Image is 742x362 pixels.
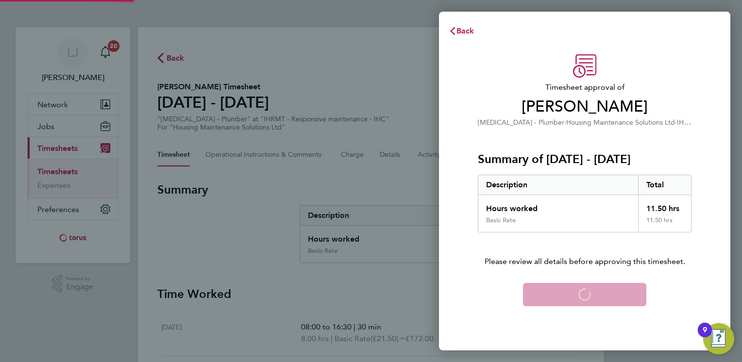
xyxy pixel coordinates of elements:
span: Housing Maintenance Solutions Ltd [566,118,675,127]
button: Back [439,21,484,41]
div: 11.50 hrs [638,195,691,216]
div: Hours worked [478,195,638,216]
button: Open Resource Center, 9 new notifications [703,323,734,354]
span: [MEDICAL_DATA] - Plumber [478,118,564,127]
div: Total [638,175,691,195]
span: Back [456,26,474,35]
span: [PERSON_NAME] [478,97,691,116]
span: Timesheet approval of [478,82,691,93]
p: Please review all details before approving this timesheet. [466,232,703,267]
div: Description [478,175,638,195]
span: · [675,118,677,127]
div: 9 [703,330,707,343]
span: · [564,118,566,127]
div: Summary of 18 - 24 Aug 2025 [478,175,691,232]
div: Basic Rate [486,216,516,224]
h3: Summary of [DATE] - [DATE] [478,151,691,167]
div: 11.50 hrs [638,216,691,232]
